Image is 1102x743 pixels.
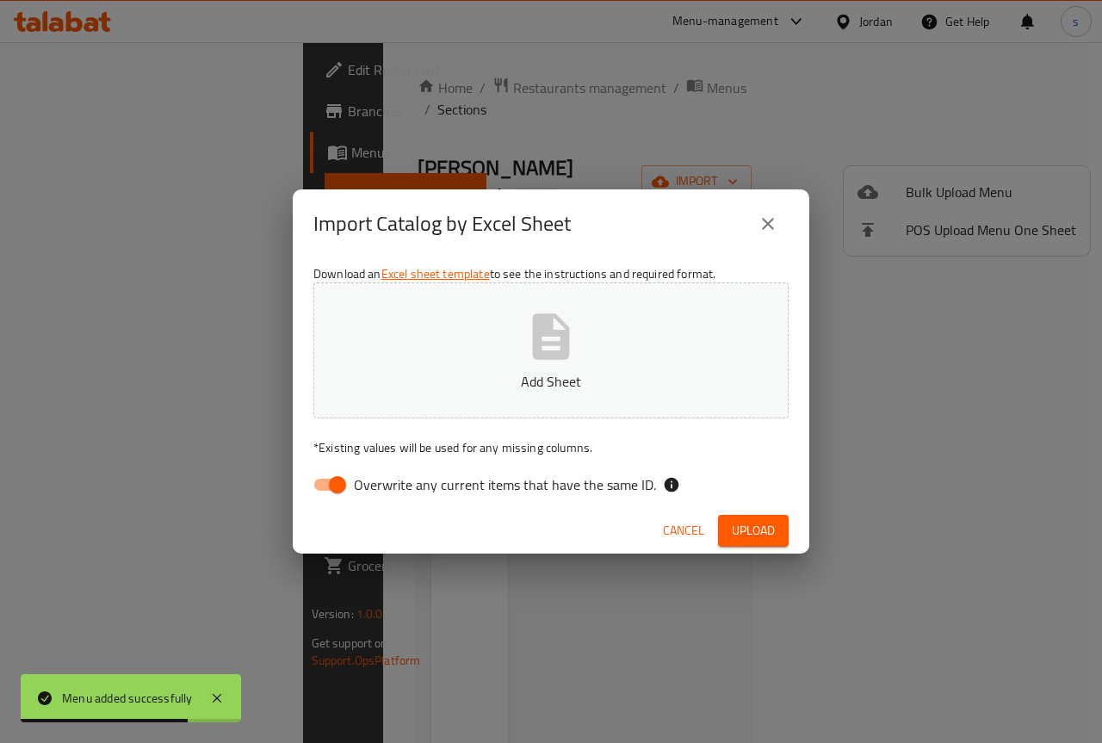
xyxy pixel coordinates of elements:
[381,263,490,285] a: Excel sheet template
[747,203,789,245] button: close
[656,515,711,547] button: Cancel
[718,515,789,547] button: Upload
[732,520,775,542] span: Upload
[340,371,762,392] p: Add Sheet
[62,689,193,708] div: Menu added successfully
[663,520,704,542] span: Cancel
[313,439,789,456] p: Existing values will be used for any missing columns.
[663,476,680,493] svg: If the overwrite option isn't selected, then the items that match an existing ID will be ignored ...
[313,210,571,238] h2: Import Catalog by Excel Sheet
[293,258,809,508] div: Download an to see the instructions and required format.
[313,282,789,418] button: Add Sheet
[354,474,656,495] span: Overwrite any current items that have the same ID.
